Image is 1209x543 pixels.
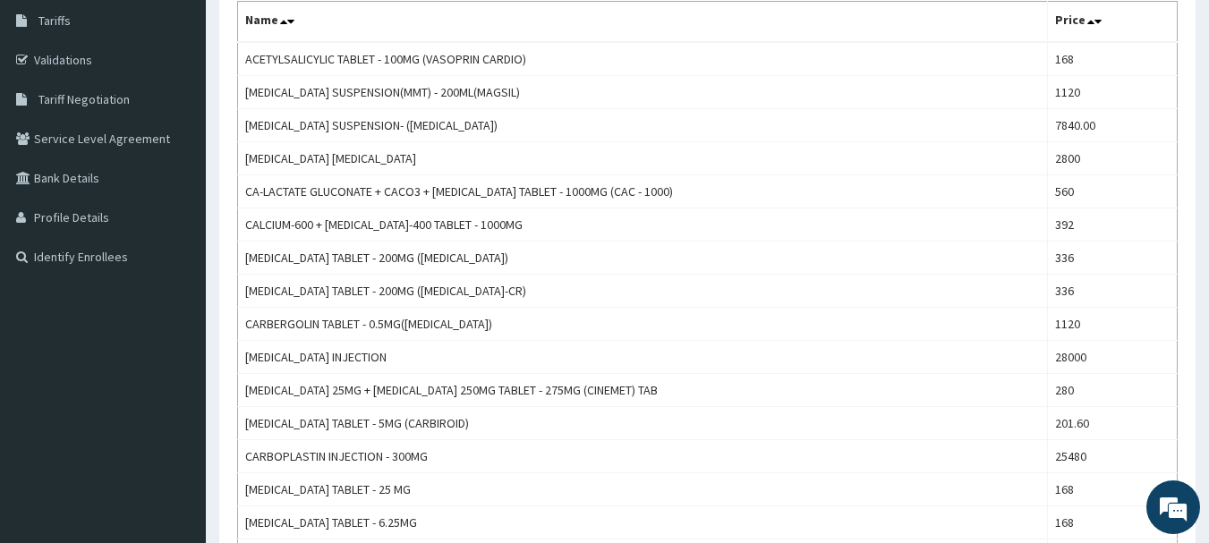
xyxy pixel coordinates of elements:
td: 168 [1048,473,1178,506]
td: [MEDICAL_DATA] TABLET - 6.25MG [238,506,1048,539]
td: 1120 [1048,308,1178,341]
td: 25480 [1048,440,1178,473]
div: Chat with us now [93,100,301,123]
td: 336 [1048,275,1178,308]
td: 2800 [1048,142,1178,175]
td: 7840.00 [1048,109,1178,142]
td: ACETYLSALICYLIC TABLET - 100MG (VASOPRIN CARDIO) [238,42,1048,76]
td: 28000 [1048,341,1178,374]
td: [MEDICAL_DATA] TABLET - 25 MG [238,473,1048,506]
td: 168 [1048,42,1178,76]
span: Tariff Negotiation [38,91,130,107]
td: 336 [1048,242,1178,275]
td: [MEDICAL_DATA] SUSPENSION(MMT) - 200ML(MAGSIL) [238,76,1048,109]
td: CARBERGOLIN TABLET - 0.5MG([MEDICAL_DATA]) [238,308,1048,341]
td: 392 [1048,208,1178,242]
td: [MEDICAL_DATA] INJECTION [238,341,1048,374]
td: CA-LACTATE GLUCONATE + CACO3 + [MEDICAL_DATA] TABLET - 1000MG (CAC - 1000) [238,175,1048,208]
td: [MEDICAL_DATA] TABLET - 5MG (CARBIROID) [238,407,1048,440]
td: CARBOPLASTIN INJECTION - 300MG [238,440,1048,473]
td: 560 [1048,175,1178,208]
td: [MEDICAL_DATA] 25MG + [MEDICAL_DATA] 250MG TABLET - 275MG (CINEMET) TAB [238,374,1048,407]
img: d_794563401_company_1708531726252_794563401 [33,89,72,134]
td: 168 [1048,506,1178,539]
td: [MEDICAL_DATA] TABLET - 200MG ([MEDICAL_DATA]-CR) [238,275,1048,308]
td: [MEDICAL_DATA] [MEDICAL_DATA] [238,142,1048,175]
textarea: Type your message and hit 'Enter' [9,357,341,420]
th: Name [238,2,1048,43]
td: 1120 [1048,76,1178,109]
td: 280 [1048,374,1178,407]
td: [MEDICAL_DATA] TABLET - 200MG ([MEDICAL_DATA]) [238,242,1048,275]
td: 201.60 [1048,407,1178,440]
td: [MEDICAL_DATA] SUSPENSION- ([MEDICAL_DATA]) [238,109,1048,142]
span: We're online! [104,159,247,340]
div: Minimize live chat window [294,9,336,52]
th: Price [1048,2,1178,43]
span: Tariffs [38,13,71,29]
td: CALCIUM-600 + [MEDICAL_DATA]-400 TABLET - 1000MG [238,208,1048,242]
